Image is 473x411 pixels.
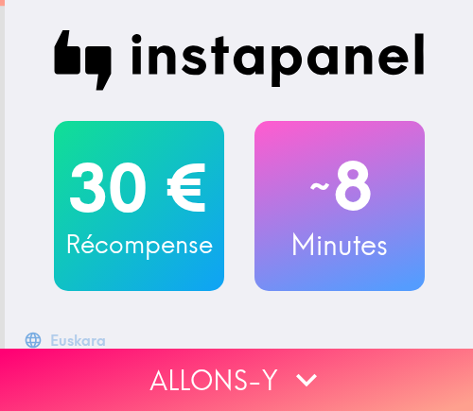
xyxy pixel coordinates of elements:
[254,147,425,225] h2: 8
[50,327,106,353] div: Euskara
[54,227,224,263] h3: Récompense
[20,321,114,359] button: Euskara
[54,149,224,227] h2: 30 €
[54,30,425,91] img: Instapanel
[254,225,425,265] h3: Minutes
[307,158,333,214] span: ~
